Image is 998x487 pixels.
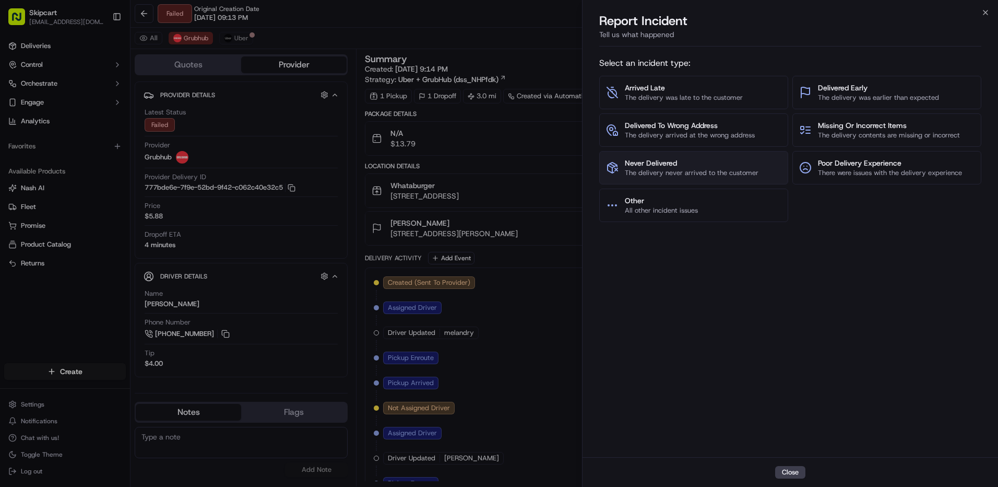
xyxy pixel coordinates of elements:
[818,131,960,140] span: The delivery contents are missing or incorrect
[599,57,981,69] span: Select an incident type:
[792,151,981,184] button: Poor Delivery ExperienceThere were issues with the delivery experience
[104,259,126,267] span: Pylon
[10,235,19,243] div: 📗
[599,151,788,184] button: Never DeliveredThe delivery never arrived to the customer
[625,83,743,93] span: Arrived Late
[32,190,85,199] span: [PERSON_NAME]
[818,168,962,178] span: There were issues with the delivery experience
[599,13,687,29] p: Report Incident
[625,93,743,102] span: The delivery was late to the customer
[599,189,788,222] button: OtherAll other incident issues
[119,162,140,170] span: [DATE]
[21,163,29,171] img: 1736555255976-a54dd68f-1ca7-489b-9aae-adbdc363a1c4
[87,190,90,199] span: •
[792,113,981,147] button: Missing Or Incorrect ItemsThe delivery contents are missing or incorrect
[10,180,27,197] img: Sarah Tanguma
[818,158,962,168] span: Poor Delivery Experience
[625,131,755,140] span: The delivery arrived at the wrong address
[625,158,758,168] span: Never Delivered
[10,152,27,172] img: Wisdom Oko
[84,229,172,248] a: 💻API Documentation
[625,206,698,215] span: All other incident issues
[10,100,29,119] img: 1736555255976-a54dd68f-1ca7-489b-9aae-adbdc363a1c4
[818,93,939,102] span: The delivery was earlier than expected
[599,29,981,47] div: Tell us what happened
[6,229,84,248] a: 📗Knowledge Base
[10,10,31,31] img: Nash
[177,103,190,115] button: Start new chat
[47,110,144,119] div: We're available if you need us!
[27,67,188,78] input: Got a question? Start typing here...
[21,234,80,244] span: Knowledge Base
[92,190,114,199] span: [DATE]
[625,120,755,131] span: Delivered To Wrong Address
[32,162,111,170] span: Wisdom [PERSON_NAME]
[22,100,41,119] img: 8571987876998_91fb9ceb93ad5c398215_72.jpg
[162,134,190,146] button: See all
[113,162,117,170] span: •
[599,113,788,147] button: Delivered To Wrong AddressThe delivery arrived at the wrong address
[47,100,171,110] div: Start new chat
[599,76,788,109] button: Arrived LateThe delivery was late to the customer
[792,76,981,109] button: Delivered EarlyThe delivery was earlier than expected
[88,235,97,243] div: 💻
[10,42,190,59] p: Welcome 👋
[625,195,698,206] span: Other
[818,120,960,131] span: Missing Or Incorrect Items
[74,259,126,267] a: Powered byPylon
[625,168,758,178] span: The delivery never arrived to the customer
[10,136,70,144] div: Past conversations
[775,466,805,479] button: Close
[99,234,168,244] span: API Documentation
[818,83,939,93] span: Delivered Early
